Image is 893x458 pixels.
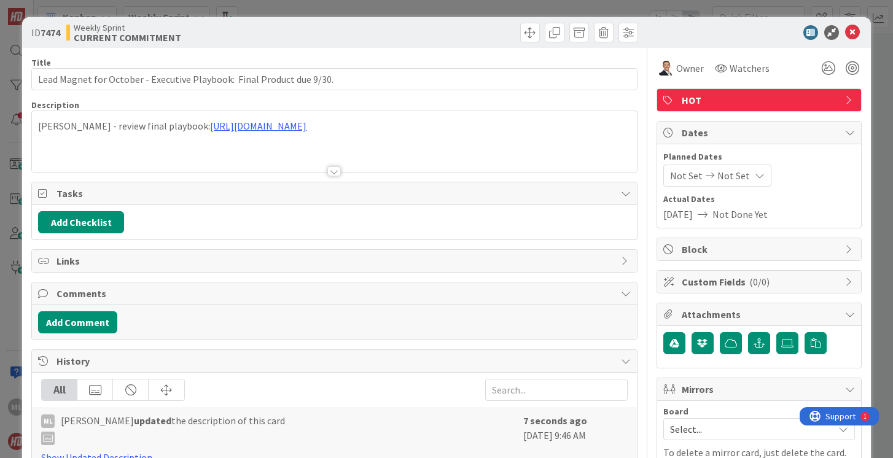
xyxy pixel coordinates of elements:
span: [DATE] [663,207,693,222]
b: 7474 [41,26,60,39]
span: HOT [682,93,839,107]
span: Owner [676,61,704,76]
span: Attachments [682,307,839,322]
span: Weekly Sprint [74,23,181,33]
span: Actual Dates [663,193,855,206]
span: Support [26,2,56,17]
p: [PERSON_NAME] - review final playbook: [38,119,630,133]
span: Tasks [57,186,614,201]
span: Planned Dates [663,150,855,163]
b: 7 seconds ago [523,414,587,427]
span: Not Done Yet [712,207,768,222]
span: Board [663,407,688,416]
span: Select... [670,421,827,438]
span: Custom Fields [682,274,839,289]
div: ML [41,414,55,428]
b: updated [134,414,171,427]
span: Dates [682,125,839,140]
span: [PERSON_NAME] the description of this card [61,413,285,445]
span: Block [682,242,839,257]
span: Watchers [730,61,770,76]
img: SL [659,61,674,76]
input: type card name here... [31,68,637,90]
button: Add Checklist [38,211,124,233]
span: Comments [57,286,614,301]
span: ID [31,25,60,40]
span: Description [31,99,79,111]
button: Add Comment [38,311,117,333]
span: Not Set [717,168,750,183]
span: Not Set [670,168,703,183]
span: ( 0/0 ) [749,276,770,288]
label: Title [31,57,51,68]
input: Search... [485,379,628,401]
b: CURRENT COMMITMENT [74,33,181,42]
span: History [57,354,614,368]
span: Mirrors [682,382,839,397]
span: Links [57,254,614,268]
div: All [42,379,77,400]
a: [URL][DOMAIN_NAME] [210,120,306,132]
div: 1 [64,5,67,15]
